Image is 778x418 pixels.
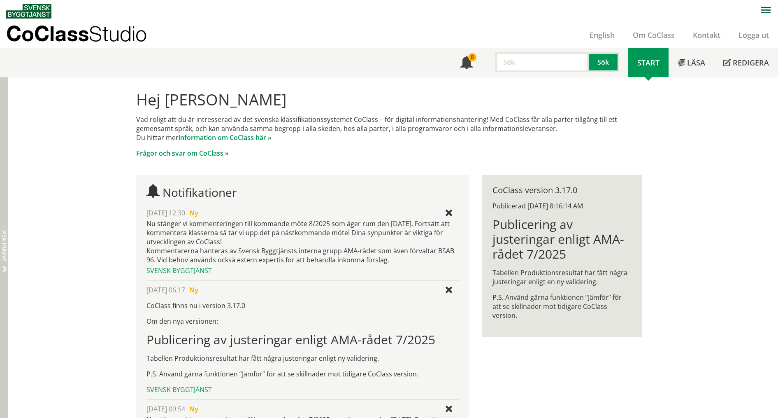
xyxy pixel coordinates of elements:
[589,52,619,72] button: Sök
[729,30,778,40] a: Logga ut
[146,266,459,275] div: Svensk Byggtjänst
[637,58,660,68] span: Start
[492,293,631,320] p: P.S. Använd gärna funktionen ”Jämför” för att se skillnader mot tidigare CoClass version.
[146,332,459,347] h1: Publicering av justeringar enligt AMA-rådet 7/2025
[6,4,51,19] img: Svensk Byggtjänst
[2,230,7,261] span: Visa trädvy
[146,354,459,363] p: Tabellen Produktionsresultat har fått några justeringar enligt ny validering.
[163,184,237,200] span: Notifikationer
[146,219,459,264] div: Nu stänger vi kommenteringen till kommande möte 8/2025 som äger rum den [DATE]. Fortsätt att komm...
[6,29,147,38] p: CoClass
[189,285,198,294] span: Ny
[89,21,147,46] span: Studio
[687,58,705,68] span: Läsa
[492,268,631,286] p: Tabellen Produktionsresultat har fått några justeringar enligt en ny validering.
[628,48,669,77] a: Start
[492,217,631,262] h1: Publicering av justeringar enligt AMA-rådet 7/2025
[624,30,684,40] a: Om CoClass
[146,404,185,413] span: [DATE] 09.54
[468,53,476,61] div: 8
[581,30,624,40] a: English
[136,90,642,108] h1: Hej [PERSON_NAME]
[733,58,769,68] span: Redigera
[146,208,185,217] span: [DATE] 12.30
[179,133,272,142] a: information om CoClass här »
[146,385,459,394] div: Svensk Byggtjänst
[684,30,729,40] a: Kontakt
[146,369,459,378] p: P.S. Använd gärna funktionen ”Jämför” för att se skillnader mot tidigare CoClass version.
[492,201,631,210] div: Publicerad [DATE] 8:16:14 AM
[669,48,714,77] a: Läsa
[451,48,482,77] a: 8
[146,317,459,326] p: Om den nya versionen:
[189,404,198,413] span: Ny
[146,301,459,310] p: CoClass finns nu i version 3.17.0
[492,186,631,195] div: CoClass version 3.17.0
[136,115,642,142] p: Vad roligt att du är intresserad av det svenska klassifikationssystemet CoClass – för digital inf...
[136,149,229,158] a: Frågor och svar om CoClass »
[714,48,778,77] a: Redigera
[146,285,185,294] span: [DATE] 06.17
[189,208,198,217] span: Ny
[495,52,589,72] input: Sök
[6,22,165,48] a: CoClassStudio
[460,57,473,70] span: Notifikationer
